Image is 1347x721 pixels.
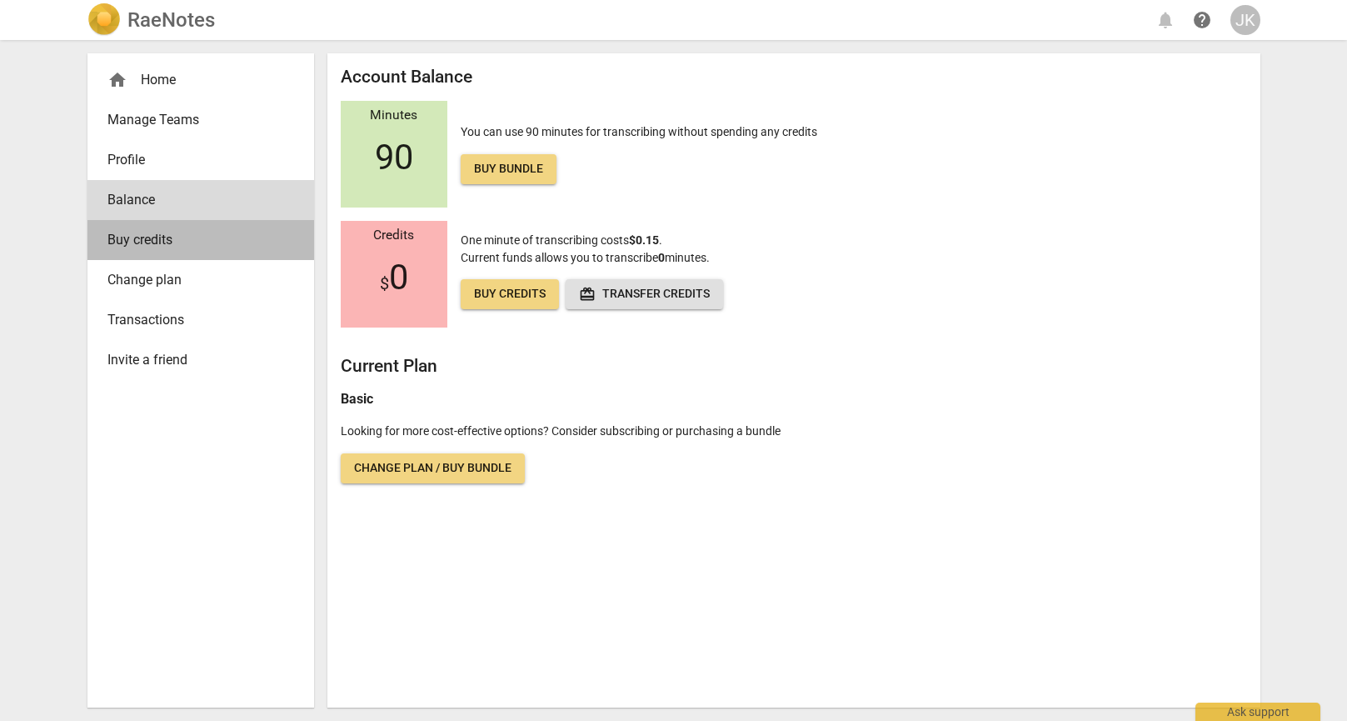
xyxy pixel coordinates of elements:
span: Profile [107,150,281,170]
b: Basic [341,391,373,407]
span: Buy credits [474,286,546,303]
span: 0 [380,258,408,298]
a: Transactions [87,300,314,340]
button: JK [1230,5,1260,35]
a: Balance [87,180,314,220]
a: Help [1187,5,1217,35]
div: Home [87,60,314,100]
b: 0 [658,251,665,264]
span: help [1192,10,1212,30]
a: LogoRaeNotes [87,3,215,37]
span: Change plan [107,270,281,290]
div: Ask support [1195,703,1320,721]
a: Invite a friend [87,340,314,380]
div: Home [107,70,281,90]
span: $ [380,273,389,293]
a: Buy credits [461,279,559,309]
a: Buy credits [87,220,314,260]
div: Minutes [341,108,447,123]
span: redeem [579,286,596,303]
span: Change plan / Buy bundle [354,460,511,477]
span: Transfer credits [579,286,710,303]
button: Transfer credits [566,279,723,309]
a: Profile [87,140,314,180]
img: Logo [87,3,121,37]
a: Change plan / Buy bundle [341,453,525,483]
a: Change plan [87,260,314,300]
a: Manage Teams [87,100,314,140]
span: Buy bundle [474,161,543,178]
a: Buy bundle [461,154,556,184]
span: One minute of transcribing costs . [461,233,662,247]
span: Buy credits [107,230,281,250]
p: You can use 90 minutes for transcribing without spending any credits [461,123,817,184]
span: Current funds allows you to transcribe minutes. [461,251,710,264]
span: home [107,70,127,90]
div: Credits [341,228,447,243]
span: Manage Teams [107,110,281,130]
p: Looking for more cost-effective options? Consider subscribing or purchasing a bundle [341,423,1247,440]
h2: RaeNotes [127,8,215,32]
span: Balance [107,190,281,210]
b: $0.15 [629,233,659,247]
span: Transactions [107,310,281,330]
h2: Account Balance [341,67,1247,88]
h2: Current Plan [341,356,1247,377]
span: 90 [375,138,413,178]
span: Invite a friend [107,350,281,370]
